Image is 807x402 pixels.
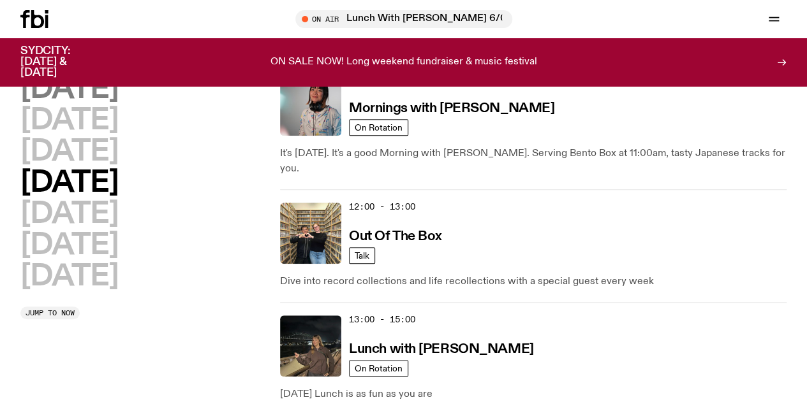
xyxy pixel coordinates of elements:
button: [DATE] [20,106,118,135]
a: Out Of The Box [349,227,442,243]
button: [DATE] [20,138,118,166]
a: On Rotation [349,360,408,377]
button: Jump to now [20,306,80,319]
a: Talk [349,247,375,264]
a: Mornings with [PERSON_NAME] [349,99,554,115]
p: [DATE] Lunch is as fun as you are [280,387,787,402]
h3: Out Of The Box [349,230,442,243]
img: Matt and Kate stand in the music library and make a heart shape with one hand each. [280,203,341,264]
button: [DATE] [20,169,118,197]
span: On Rotation [355,123,403,133]
button: [DATE] [20,262,118,291]
p: It's [DATE]. It's a good Morning with [PERSON_NAME]. Serving Bento Box at 11:00am, tasty Japanese... [280,146,787,176]
img: Izzy Page stands above looking down at Opera Bar. She poses in front of the Harbour Bridge in the... [280,315,341,377]
button: On AirLunch With [PERSON_NAME] 6/09- FT. Ran Cap Duoi [295,10,512,28]
a: On Rotation [349,119,408,136]
span: Jump to now [26,310,75,317]
img: Kana Frazer is smiling at the camera with her head tilted slightly to her left. She wears big bla... [280,75,341,136]
span: Talk [355,251,369,261]
h3: SYDCITY: [DATE] & [DATE] [20,46,102,78]
button: [DATE] [20,231,118,260]
h3: Mornings with [PERSON_NAME] [349,102,554,115]
p: Dive into record collections and life recollections with a special guest every week [280,274,787,289]
button: [DATE] [20,75,118,104]
button: [DATE] [20,200,118,229]
h3: Lunch with [PERSON_NAME] [349,343,533,356]
span: 13:00 - 15:00 [349,313,415,326]
span: 12:00 - 13:00 [349,201,415,213]
span: On Rotation [355,364,403,373]
p: ON SALE NOW! Long weekend fundraiser & music festival [270,57,537,68]
a: Lunch with [PERSON_NAME] [349,340,533,356]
